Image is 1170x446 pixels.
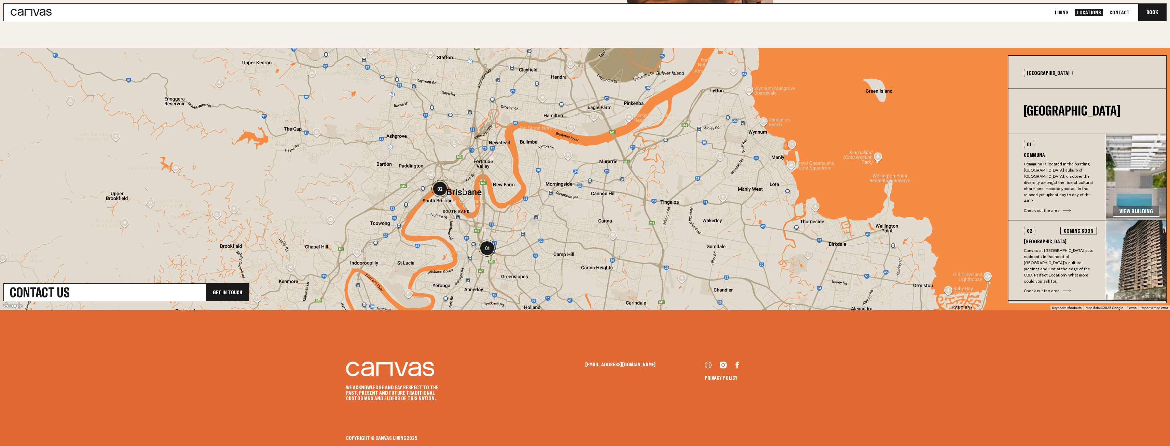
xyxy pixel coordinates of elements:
div: 01 [1024,140,1034,149]
button: Keyboard shortcuts [1052,306,1082,310]
p: We acknowledge and pay respect to the past, present and future Traditional Custodians and Elders ... [346,384,449,401]
button: 01CommunaCommuna is located in the bustling [GEOGRAPHIC_DATA] suburb of [GEOGRAPHIC_DATA], discov... [1008,134,1106,220]
div: 02 [1024,227,1035,235]
a: Contact [1107,9,1132,16]
div: 01 [479,240,496,257]
h3: [GEOGRAPHIC_DATA] [1024,239,1097,244]
h3: Communa [1024,152,1097,158]
p: Canvas at [GEOGRAPHIC_DATA] puts residents in the heart of [GEOGRAPHIC_DATA]’s cultural precinct ... [1024,247,1097,284]
span: Map data ©2025 Google [1086,306,1123,310]
a: [EMAIL_ADDRESS][DOMAIN_NAME] [585,362,705,367]
a: Report a map error [1141,306,1168,310]
img: 67b7cc4d9422ff3188516097c9650704bc7da4d7-3375x1780.jpg [1106,134,1166,220]
a: Terms [1127,306,1137,310]
img: Google [2,301,24,310]
div: Get In Touch [206,284,249,301]
div: More [GEOGRAPHIC_DATA] & [GEOGRAPHIC_DATA] Locations coming soon [1008,301,1166,339]
button: Book [1138,4,1166,21]
div: Copyright © Canvas Living 2025 [346,435,824,441]
a: Locations [1075,9,1103,16]
div: Coming Soon [1060,227,1097,234]
div: 02 [431,180,449,197]
a: Contact UsGet In Touch [3,283,249,301]
a: Open this area in Google Maps (opens a new window) [2,301,24,310]
a: Living [1053,9,1071,16]
div: Check out the area [1024,288,1097,294]
button: 02Coming Soon[GEOGRAPHIC_DATA]Canvas at [GEOGRAPHIC_DATA] puts residents in the heart of [GEOGRAP... [1008,220,1106,300]
a: Privacy Policy [705,375,738,380]
img: e00625e3674632ab53fb0bd06b8ba36b178151b1-356x386.jpg [1106,220,1166,300]
p: Communa is located in the bustling [GEOGRAPHIC_DATA] suburb of [GEOGRAPHIC_DATA], discover the di... [1024,161,1097,204]
button: [GEOGRAPHIC_DATA] [1024,69,1073,77]
a: View Building [1113,206,1159,217]
div: Check out the area [1024,207,1097,214]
